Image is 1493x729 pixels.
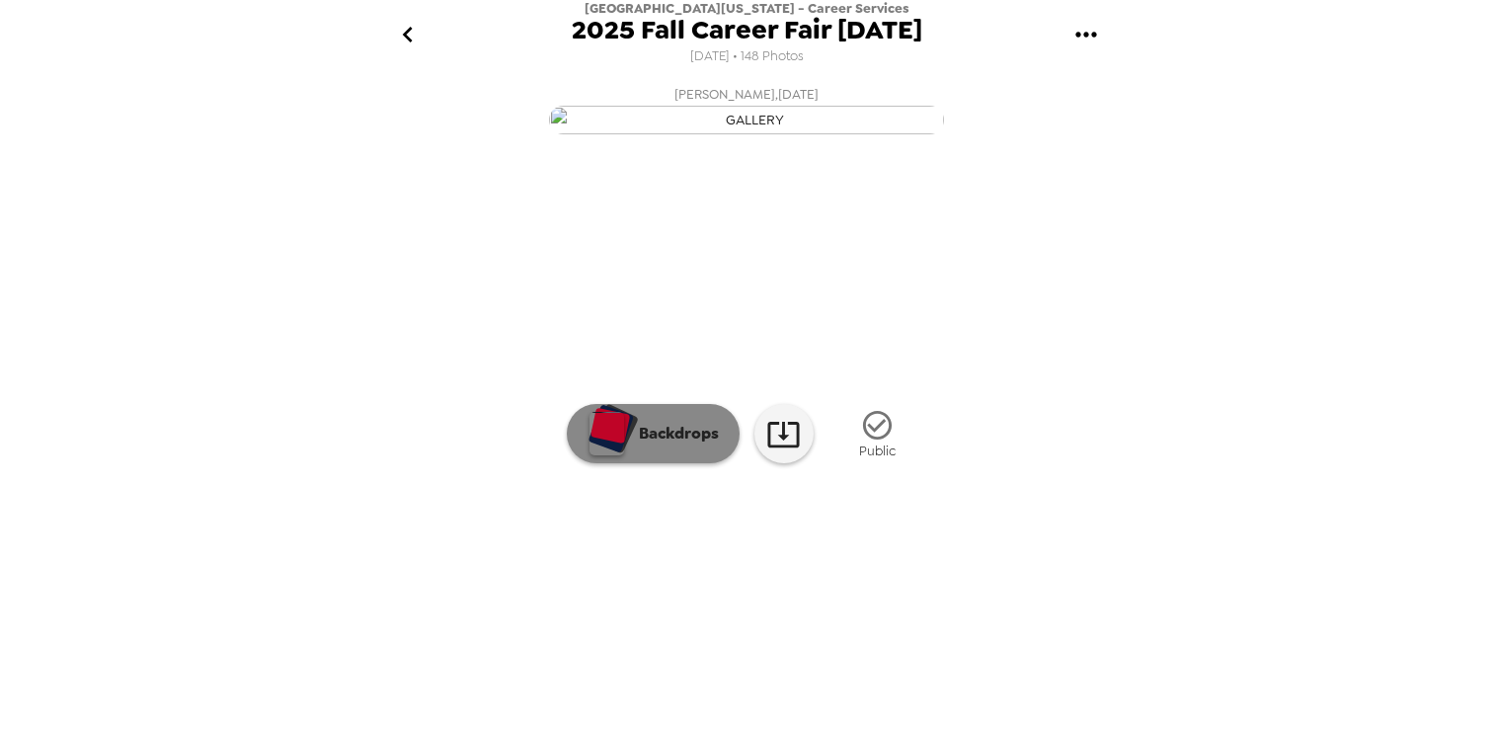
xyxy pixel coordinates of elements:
[831,536,982,639] img: gallery
[375,3,439,67] button: go back
[352,77,1141,140] button: [PERSON_NAME],[DATE]
[991,536,1141,639] img: gallery
[549,106,944,134] img: gallery
[859,443,896,459] span: Public
[629,422,719,445] p: Backdrops
[671,536,822,639] img: gallery
[690,43,804,70] span: [DATE] • 148 Photos
[828,397,927,471] button: Public
[572,17,922,43] span: 2025 Fall Career Fair [DATE]
[1054,3,1118,67] button: gallery menu
[567,404,740,463] button: Backdrops
[674,83,819,106] span: [PERSON_NAME] , [DATE]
